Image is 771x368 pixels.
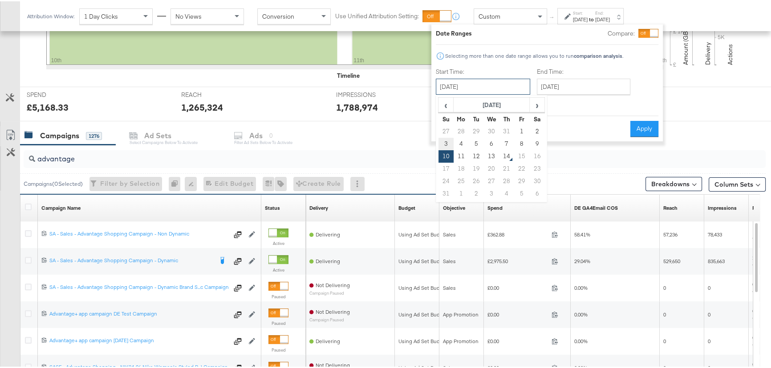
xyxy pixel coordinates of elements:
[484,161,499,174] td: 20
[595,15,610,22] div: [DATE]
[443,336,479,343] span: App Promotion
[663,203,678,210] div: Reach
[499,161,514,174] td: 21
[514,149,529,161] td: 15
[443,283,456,290] span: Sales
[454,112,469,124] th: Mo
[49,229,228,236] div: SA - Sales - Advantage Shopping Campaign - Non Dynamic
[499,149,514,161] td: 14
[336,100,378,112] div: 1,788,974
[469,161,484,174] td: 19
[514,161,529,174] td: 22
[439,97,453,110] span: ‹
[181,100,223,112] div: 1,265,324
[40,129,79,140] div: Campaigns
[27,89,93,98] span: SPEND
[84,11,118,19] span: 1 Day Clicks
[309,316,350,321] sub: Campaign Paused
[445,52,624,58] div: Selecting more than one date range allows you to run .
[443,203,465,210] div: Objective
[752,253,760,260] span: 225
[708,336,710,343] span: 0
[573,9,588,15] label: Start:
[309,203,328,210] a: Reflects the ability of your Ad Campaign to achieve delivery based on ad states, schedule and bud...
[487,256,548,263] span: £2,975.50
[487,230,548,236] span: £362.88
[49,336,228,343] div: Advantage+ app campaign [DATE] Campaign
[752,360,755,366] span: 0
[574,336,588,343] span: 0.00%
[316,230,340,236] span: Delivering
[484,136,499,149] td: 6
[27,100,69,112] div: £5,168.33
[487,336,548,343] span: £0.00
[484,149,499,161] td: 13
[514,174,529,186] td: 29
[708,203,737,210] div: Impressions
[469,174,484,186] td: 26
[316,307,350,314] span: Not Delivering
[49,309,228,318] a: Advantage+ app campaign DE Test Campaign
[663,283,666,290] span: 0
[86,131,102,139] div: 1276
[548,15,556,18] span: ↑
[726,43,734,64] text: Actions
[35,145,698,163] input: Search Campaigns by Name, ID or Objective
[487,203,503,210] a: The total amount spent to date.
[265,203,280,210] a: Shows the current state of your Ad Campaign.
[49,229,228,238] a: SA - Sales - Advantage Shopping Campaign - Non Dynamic
[438,161,454,174] td: 17
[514,112,529,124] th: Fr
[574,230,590,236] span: 58.41%
[752,306,755,313] span: 0
[487,283,548,290] span: £0.00
[574,203,618,210] div: DE GA4Email COS
[454,124,469,136] td: 28
[645,176,702,190] button: Breakdowns
[268,346,288,352] label: Paused
[443,256,456,263] span: Sales
[436,28,472,36] div: Date Ranges
[708,310,710,316] span: 0
[398,336,448,344] div: Using Ad Set Budget
[27,12,75,18] div: Attribution Window:
[630,120,658,136] button: Apply
[663,230,678,236] span: 57,236
[709,176,766,190] button: Column Sets
[514,136,529,149] td: 8
[708,203,737,210] a: The number of times your ad was served. On mobile apps an ad is counted as served the first time ...
[268,239,288,245] label: Active
[484,124,499,136] td: 30
[663,336,666,343] span: 0
[454,136,469,149] td: 4
[443,203,465,210] a: Your campaign's objective.
[484,112,499,124] th: We
[469,124,484,136] td: 29
[169,176,185,190] div: 0
[262,11,294,19] span: Conversion
[574,203,618,210] a: DE NET COS GA4Email
[574,51,622,58] strong: comparison analysis
[438,149,454,161] td: 10
[499,174,514,186] td: 28
[398,203,415,210] div: Budget
[337,70,360,79] div: Timeline
[443,310,479,316] span: App Promotion
[268,319,288,325] label: Paused
[316,280,350,287] span: Not Delivering
[49,336,228,344] a: Advantage+ app campaign [DATE] Campaign
[469,112,484,124] th: Tu
[41,203,81,210] a: Your campaign name.
[398,310,448,317] div: Using Ad Set Budget
[398,203,415,210] a: The maximum amount you're willing to spend on your ads, on average each day or over the lifetime ...
[514,186,529,199] td: 5
[438,136,454,149] td: 3
[316,360,350,367] span: Not Delivering
[469,149,484,161] td: 12
[316,336,340,343] span: Delivering
[398,256,448,264] div: Using Ad Set Budget
[454,96,530,112] th: [DATE]
[708,256,725,263] span: 835,663
[704,41,712,64] text: Delivery
[608,28,635,36] label: Compare:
